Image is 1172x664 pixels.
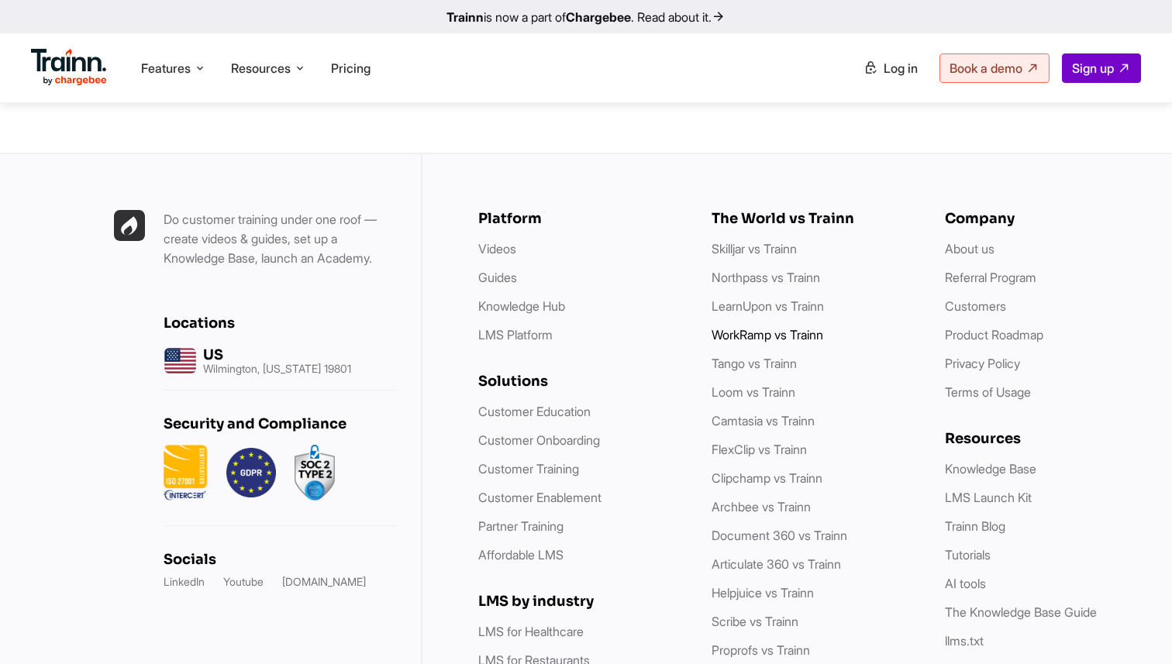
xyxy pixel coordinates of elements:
a: Archbee vs Trainn [712,499,811,514]
p: Wilmington, [US_STATE] 19801 [203,363,351,374]
b: Chargebee [566,9,631,25]
b: Trainn [446,9,484,25]
a: Northpass vs Trainn [712,270,820,285]
h6: LMS by industry [478,593,681,610]
a: About us [945,241,994,256]
a: Youtube [223,574,264,590]
a: Guides [478,270,517,285]
a: Helpjuice vs Trainn [712,585,814,600]
a: Sign up [1062,53,1141,83]
a: Book a demo [939,53,1050,83]
a: Camtasia vs Trainn [712,413,815,428]
a: Log in [854,54,927,82]
a: LMS Launch Kit [945,490,1032,505]
a: Loom vs Trainn [712,384,795,400]
span: Resources [231,60,291,77]
img: Trainn Logo [31,49,107,86]
a: Customer Education [478,404,591,419]
span: Log in [884,60,918,76]
a: Affordable LMS [478,547,564,563]
a: Clipchamp vs Trainn [712,470,822,486]
a: llms.txt [945,633,984,649]
a: The Knowledge Base Guide [945,604,1097,620]
a: Product Roadmap [945,327,1043,342]
h6: Platform [478,210,681,227]
a: LMS Platform [478,327,553,342]
h6: Locations [164,315,396,332]
a: Document 360 vs Trainn [712,528,847,543]
a: LinkedIn [164,574,205,590]
a: Videos [478,241,516,256]
img: GDPR.png [226,445,276,501]
a: Terms of Usage [945,384,1031,400]
a: LMS for Healthcare [478,624,584,639]
h6: Company [945,210,1147,227]
a: Articulate 360 vs Trainn [712,556,841,572]
a: Referral Program [945,270,1036,285]
h6: Solutions [478,373,681,390]
h6: Resources [945,430,1147,447]
a: Customer Onboarding [478,432,600,448]
a: Proprofs vs Trainn [712,642,810,658]
a: Tango vs Trainn [712,356,797,371]
a: AI tools [945,576,986,591]
a: Trainn Blog [945,518,1005,534]
a: Customer Enablement [478,490,602,505]
a: Knowledge Hub [478,298,565,314]
a: Customer Training [478,461,579,476]
a: Partner Training [478,518,564,534]
a: Pricing [331,60,371,76]
span: Features [141,60,191,77]
h6: US [203,346,351,363]
a: [DOMAIN_NAME] [282,574,366,590]
img: ISO [164,445,208,501]
a: LearnUpon vs Trainn [712,298,824,314]
h6: The World vs Trainn [712,210,914,227]
img: us headquarters [164,344,197,377]
a: Skilljar vs Trainn [712,241,797,256]
span: Book a demo [950,60,1022,76]
a: FlexClip vs Trainn [712,442,807,457]
img: Trainn | everything under one roof [114,210,145,241]
a: WorkRamp vs Trainn [712,327,823,342]
p: Do customer training under one roof — create videos & guides, set up a Knowledge Base, launch an ... [164,210,396,268]
a: Knowledge Base [945,461,1036,476]
a: Customers [945,298,1006,314]
a: Privacy Policy [945,356,1020,371]
img: soc2 [295,445,335,501]
iframe: Chat Widget [1094,590,1172,664]
h6: Security and Compliance [164,415,396,432]
h6: Socials [164,551,396,568]
a: Tutorials [945,547,991,563]
a: Scribe vs Trainn [712,614,798,629]
span: Sign up [1072,60,1114,76]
